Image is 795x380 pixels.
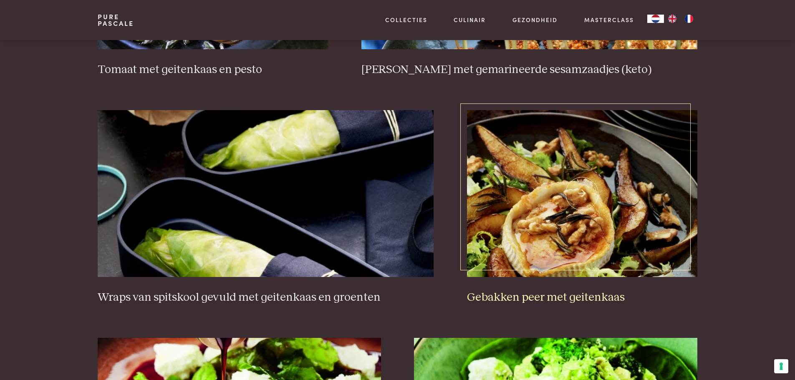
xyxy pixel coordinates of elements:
[584,15,634,24] a: Masterclass
[98,290,434,305] h3: Wraps van spitskool gevuld met geitenkaas en groenten
[664,15,697,23] ul: Language list
[774,359,788,373] button: Uw voorkeuren voor toestemming voor trackingtechnologieën
[647,15,664,23] a: NL
[454,15,486,24] a: Culinair
[467,110,697,277] img: Gebakken peer met geitenkaas
[98,110,434,305] a: Wraps van spitskool gevuld met geitenkaas en groenten Wraps van spitskool gevuld met geitenkaas e...
[98,13,134,27] a: PurePascale
[467,110,697,305] a: Gebakken peer met geitenkaas Gebakken peer met geitenkaas
[361,63,697,77] h3: [PERSON_NAME] met gemarineerde sesamzaadjes (keto)
[664,15,681,23] a: EN
[512,15,558,24] a: Gezondheid
[647,15,664,23] div: Language
[98,110,434,277] img: Wraps van spitskool gevuld met geitenkaas en groenten
[681,15,697,23] a: FR
[385,15,427,24] a: Collecties
[98,63,328,77] h3: Tomaat met geitenkaas en pesto
[467,290,697,305] h3: Gebakken peer met geitenkaas
[647,15,697,23] aside: Language selected: Nederlands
